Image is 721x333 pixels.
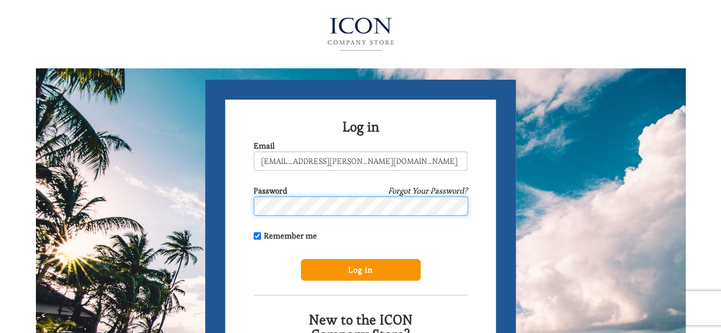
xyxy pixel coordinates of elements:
input: Log in [301,259,421,281]
label: Email [254,140,275,151]
h2: Log in [254,120,467,134]
input: Remember me [254,232,261,240]
label: Remember me [254,230,317,241]
label: Password [254,185,287,196]
a: Forgot Your Password? [388,185,467,196]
